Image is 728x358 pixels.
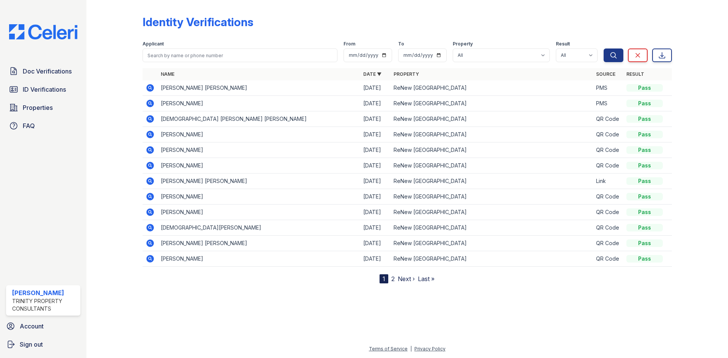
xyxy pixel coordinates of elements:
span: Account [20,322,44,331]
a: Next › [398,275,415,283]
td: ReNew [GEOGRAPHIC_DATA] [391,80,593,96]
span: Properties [23,103,53,112]
td: [DATE] [360,142,391,158]
td: [PERSON_NAME] [PERSON_NAME] [158,236,360,251]
td: ReNew [GEOGRAPHIC_DATA] [391,189,593,205]
a: ID Verifications [6,82,80,97]
div: Pass [626,208,663,216]
td: [DATE] [360,236,391,251]
td: QR Code [593,189,623,205]
td: [DATE] [360,220,391,236]
div: Pass [626,193,663,200]
input: Search by name or phone number [143,48,337,62]
a: Doc Verifications [6,64,80,79]
label: Applicant [143,41,164,47]
td: [DATE] [360,189,391,205]
td: [DATE] [360,96,391,111]
div: Pass [626,255,663,263]
td: PMS [593,96,623,111]
div: | [410,346,412,352]
td: ReNew [GEOGRAPHIC_DATA] [391,111,593,127]
td: [DATE] [360,127,391,142]
span: Doc Verifications [23,67,72,76]
td: [PERSON_NAME] [158,189,360,205]
td: [DEMOGRAPHIC_DATA] [PERSON_NAME] [PERSON_NAME] [158,111,360,127]
a: Result [626,71,644,77]
div: Pass [626,224,663,231]
td: ReNew [GEOGRAPHIC_DATA] [391,174,593,189]
div: [PERSON_NAME] [12,288,77,297]
td: Link [593,174,623,189]
div: Pass [626,100,663,107]
div: Pass [626,162,663,169]
a: Date ▼ [363,71,381,77]
div: Pass [626,115,663,123]
td: [PERSON_NAME] [PERSON_NAME] [158,174,360,189]
a: 2 [391,275,395,283]
label: From [344,41,355,47]
td: QR Code [593,236,623,251]
td: [PERSON_NAME] [158,251,360,267]
td: ReNew [GEOGRAPHIC_DATA] [391,127,593,142]
a: Name [161,71,174,77]
div: Pass [626,239,663,247]
td: [PERSON_NAME] [PERSON_NAME] [158,80,360,96]
span: ID Verifications [23,85,66,94]
td: QR Code [593,205,623,220]
td: QR Code [593,111,623,127]
a: Terms of Service [369,346,408,352]
label: Property [453,41,473,47]
div: Pass [626,84,663,92]
span: Sign out [20,340,43,349]
td: ReNew [GEOGRAPHIC_DATA] [391,236,593,251]
span: FAQ [23,121,35,130]
td: [PERSON_NAME] [158,205,360,220]
td: [PERSON_NAME] [158,142,360,158]
td: [DEMOGRAPHIC_DATA][PERSON_NAME] [158,220,360,236]
a: Sign out [3,337,83,352]
td: ReNew [GEOGRAPHIC_DATA] [391,96,593,111]
a: Source [596,71,615,77]
div: Pass [626,131,663,138]
td: QR Code [593,220,623,236]
div: Pass [626,177,663,185]
a: FAQ [6,118,80,133]
div: 1 [380,274,388,283]
td: [PERSON_NAME] [158,127,360,142]
label: To [398,41,404,47]
td: QR Code [593,127,623,142]
td: [DATE] [360,251,391,267]
td: [DATE] [360,158,391,174]
a: Last » [418,275,435,283]
td: PMS [593,80,623,96]
td: QR Code [593,158,623,174]
div: Identity Verifications [143,15,253,29]
td: [DATE] [360,80,391,96]
td: ReNew [GEOGRAPHIC_DATA] [391,142,593,158]
div: Trinity Property Consultants [12,297,77,313]
td: [DATE] [360,174,391,189]
td: [DATE] [360,205,391,220]
td: [DATE] [360,111,391,127]
label: Result [556,41,570,47]
td: ReNew [GEOGRAPHIC_DATA] [391,158,593,174]
a: Properties [6,100,80,115]
td: ReNew [GEOGRAPHIC_DATA] [391,251,593,267]
td: ReNew [GEOGRAPHIC_DATA] [391,220,593,236]
a: Property [394,71,419,77]
a: Privacy Policy [414,346,446,352]
td: ReNew [GEOGRAPHIC_DATA] [391,205,593,220]
div: Pass [626,146,663,154]
td: QR Code [593,251,623,267]
a: Account [3,319,83,334]
td: QR Code [593,142,623,158]
img: CE_Logo_Blue-a8612792a0a2168367f1c8372b55b34899dd931a85d93a1a3d3e32e68fde9ad4.png [3,24,83,39]
td: [PERSON_NAME] [158,158,360,174]
td: [PERSON_NAME] [158,96,360,111]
